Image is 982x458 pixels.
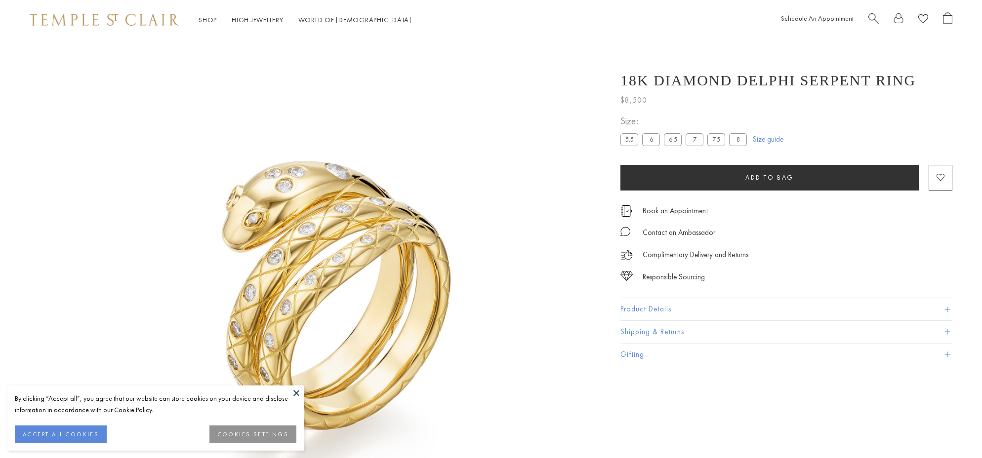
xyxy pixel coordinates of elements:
iframe: Gorgias live chat messenger [933,412,972,448]
img: MessageIcon-01_2.svg [620,227,630,236]
img: Temple St. Clair [30,14,179,26]
label: 5.5 [620,133,638,146]
span: Add to bag [745,173,794,182]
a: World of [DEMOGRAPHIC_DATA]World of [DEMOGRAPHIC_DATA] [298,15,411,24]
button: ACCEPT ALL COOKIES [15,425,107,443]
button: Shipping & Returns [620,321,952,343]
label: 8 [729,133,747,146]
a: Size guide [753,134,783,144]
button: Gifting [620,343,952,366]
a: High JewelleryHigh Jewellery [232,15,284,24]
a: Search [868,12,879,28]
label: 6 [642,133,660,146]
label: 6.5 [664,133,682,146]
div: By clicking “Accept all”, you agree that our website can store cookies on your device and disclos... [15,393,296,416]
button: COOKIES SETTINGS [209,425,296,443]
button: Add to bag [620,165,919,191]
a: ShopShop [199,15,217,24]
nav: Main navigation [199,14,411,26]
button: Product Details [620,298,952,320]
a: View Wishlist [918,12,928,28]
img: icon_delivery.svg [620,249,633,261]
a: Schedule An Appointment [781,14,854,23]
label: 7.5 [707,133,725,146]
h1: 18K Diamond Delphi Serpent Ring [620,72,916,89]
a: Book an Appointment [643,205,708,216]
span: $8,500 [620,94,647,107]
img: icon_appointment.svg [620,205,632,217]
p: Complimentary Delivery and Returns [643,249,748,261]
a: Open Shopping Bag [943,12,952,28]
span: Size: [620,113,751,129]
img: icon_sourcing.svg [620,271,633,281]
div: Contact an Ambassador [643,227,715,239]
div: Responsible Sourcing [643,271,705,283]
label: 7 [686,133,703,146]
